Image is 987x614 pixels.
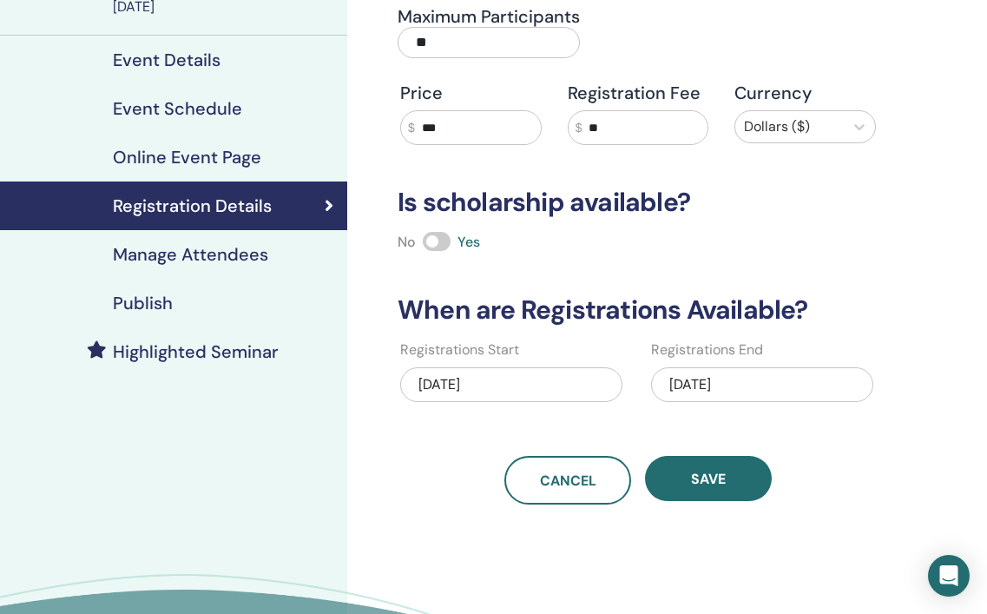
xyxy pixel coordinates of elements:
h4: Highlighted Seminar [113,341,279,362]
input: Maximum Participants [398,27,580,58]
div: [DATE] [400,367,622,402]
span: Yes [457,233,480,251]
h4: Registration Fee [568,83,709,103]
h4: Price [400,83,542,103]
label: Registrations Start [400,340,519,360]
label: Registrations End [651,340,763,360]
div: Open Intercom Messenger [928,555,970,597]
h3: When are Registrations Available? [387,294,889,326]
span: Cancel [540,472,596,490]
span: $ [408,119,415,137]
h4: Maximum Participants [398,6,580,27]
div: [DATE] [651,367,873,402]
button: Save [645,456,772,501]
h4: Online Event Page [113,147,261,168]
h4: Currency [734,83,876,103]
h3: Is scholarship available? [387,187,889,218]
h4: Event Schedule [113,98,242,119]
h4: Publish [113,293,173,314]
h4: Registration Details [113,195,272,216]
span: $ [576,119,582,137]
a: Cancel [504,456,631,505]
h4: Manage Attendees [113,244,268,265]
h4: Event Details [113,50,220,70]
span: Save [691,470,726,488]
span: No [398,233,416,251]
